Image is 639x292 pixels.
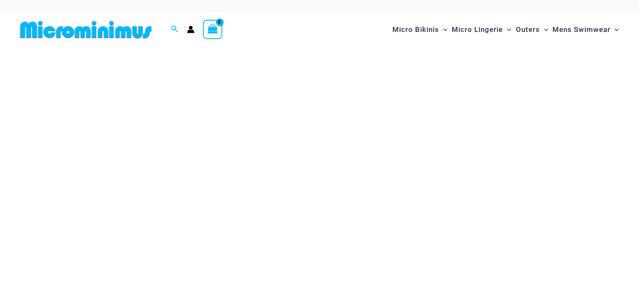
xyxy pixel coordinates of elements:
[516,19,540,40] span: Outers
[552,19,610,40] span: Mens Swimwear
[452,19,503,40] span: Micro Lingerie
[390,17,450,42] a: Micro BikinisMenu ToggleMenu Toggle
[392,19,439,40] span: Micro Bikinis
[389,16,622,44] nav: Site Navigation
[187,26,195,33] a: Account icon link
[503,19,511,40] span: Menu Toggle
[17,20,155,39] img: MM SHOP LOGO FLAT
[171,24,179,35] a: Search icon link
[550,17,621,42] a: Mens SwimwearMenu ToggleMenu Toggle
[203,20,222,39] a: View Shopping Cart, empty
[439,19,447,40] span: Menu Toggle
[610,19,619,40] span: Menu Toggle
[514,17,550,42] a: OutersMenu ToggleMenu Toggle
[450,17,513,42] a: Micro LingerieMenu ToggleMenu Toggle
[540,19,548,40] span: Menu Toggle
